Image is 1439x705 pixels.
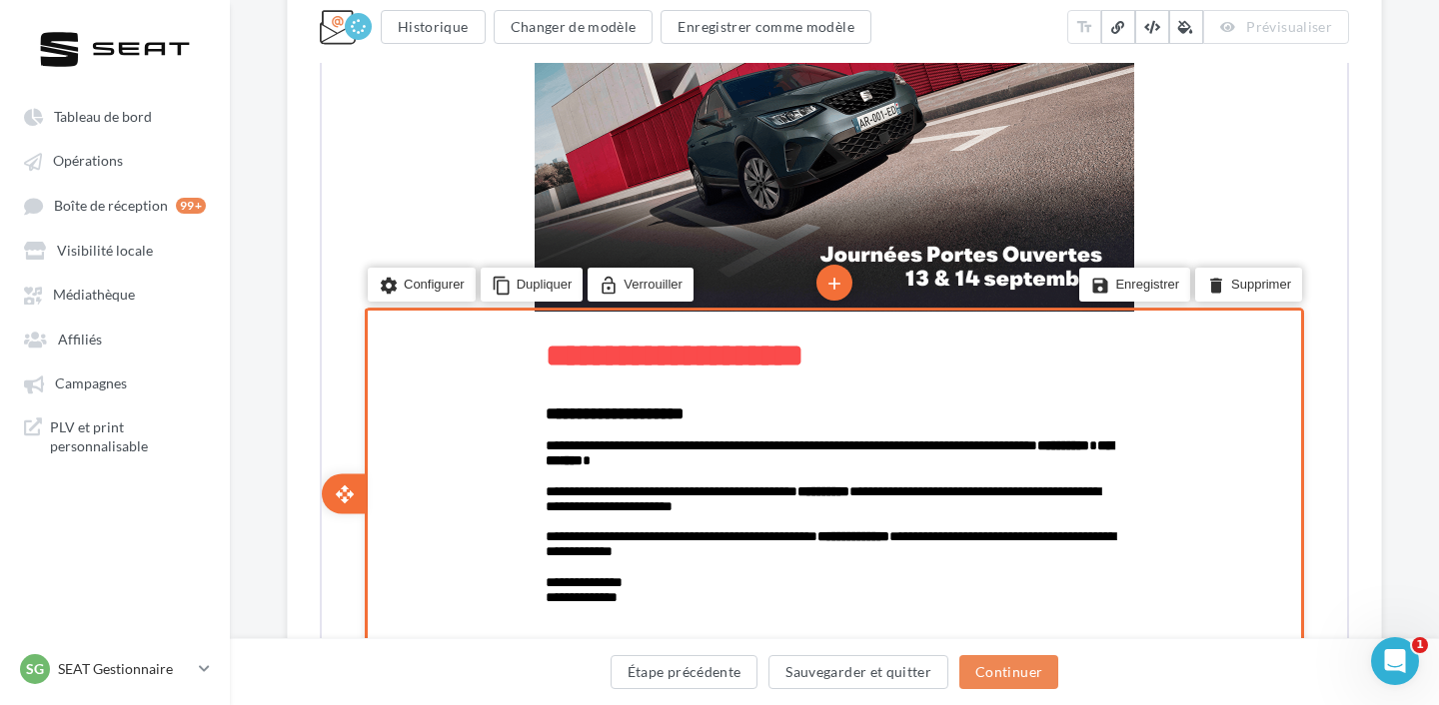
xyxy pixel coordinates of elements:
[12,364,218,400] a: Campagnes
[768,374,788,402] i: save
[58,331,102,348] span: Affiliés
[277,374,297,402] i: lock_open
[495,367,531,403] li: Ajouter un bloc
[16,650,214,688] a: SG SEAT Gestionnaire
[1246,18,1332,35] span: Prévisualiser
[176,198,206,214] div: 99+
[55,375,127,392] span: Campagnes
[26,659,44,679] span: SG
[57,242,153,259] span: Visibilité locale
[1067,10,1101,44] button: text_fields
[884,374,904,402] i: delete
[53,287,135,304] span: Médiathèque
[494,10,654,44] button: Changer de modèle
[54,197,168,214] span: Boîte de réception
[1371,637,1419,685] iframe: Intercom live chat
[53,153,123,170] span: Opérations
[12,409,218,464] a: PLV et print personnalisable
[873,370,980,404] li: Supprimer le bloc
[1075,17,1093,37] i: text_fields
[159,370,262,404] li: Dupliquer le bloc
[12,142,218,178] a: Opérations
[503,369,523,403] i: add
[266,370,372,404] li: Verrouiller la structure du bloc
[768,655,948,689] button: Sauvegarder et quitter
[345,13,372,40] div: Enregistrement en cours
[58,659,191,679] p: SEAT Gestionnaire
[12,276,218,312] a: Médiathèque
[1203,10,1349,44] button: Prévisualiser
[1412,637,1428,653] span: 1
[381,10,486,44] button: Historique
[12,232,218,268] a: Visibilité locale
[213,5,812,414] img: JPO_Septembre_2025_-_Arona_-_National.png
[57,374,77,402] i: settings
[611,655,758,689] button: Étape précédente
[12,187,218,224] a: Boîte de réception 99+
[46,370,154,404] li: Configurer le bloc
[12,321,218,356] a: Affiliés
[13,586,33,606] i: open_with
[50,417,206,456] span: PLV et print personnalisable
[54,108,152,125] span: Tableau de bord
[959,655,1058,689] button: Continuer
[302,379,361,394] span: Verrouiller
[757,370,868,404] li: Enregistrer le bloc
[661,10,870,44] button: Enregistrer comme modèle
[12,98,218,134] a: Tableau de bord
[170,374,190,402] i: content_copy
